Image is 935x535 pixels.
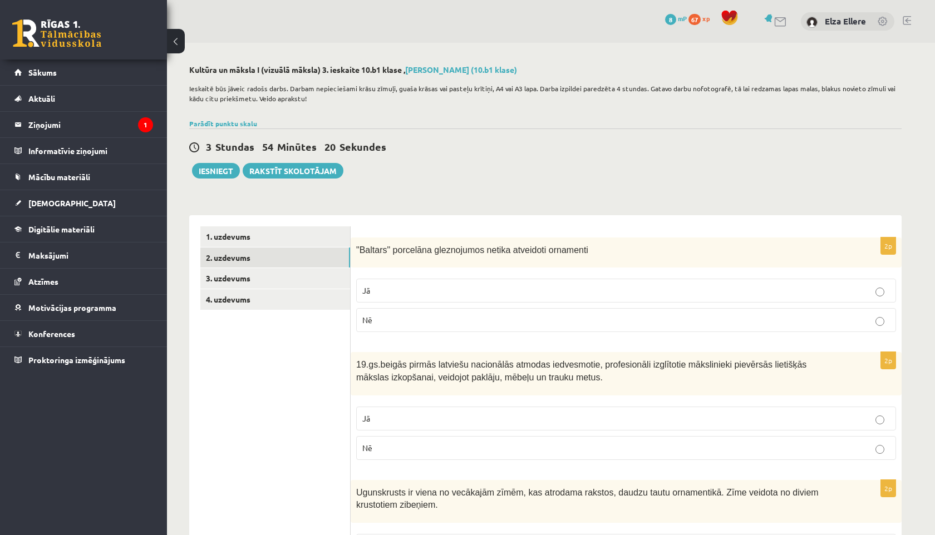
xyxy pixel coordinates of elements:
a: Rakstīt skolotājam [243,163,343,179]
a: Maksājumi [14,242,153,268]
p: 2p [880,479,896,497]
p: 2p [880,237,896,255]
p: Ieskaitē būs jāveic radošs darbs. Darbam nepieciešami krāsu zīmuļi, guaša krāsas vai pasteļu krīt... [189,83,896,103]
span: Jā [362,413,370,423]
span: [DEMOGRAPHIC_DATA] [28,198,116,208]
a: Sākums [14,60,153,85]
span: 19.gs.beigās pirmās latviešu nacionālās atmodas iedvesmotie, profesionāli izglītotie mākslinieki ... [356,360,806,382]
span: Nē [362,443,372,453]
a: 2. uzdevums [200,247,350,268]
legend: Informatīvie ziņojumi [28,138,153,164]
img: Elza Ellere [806,17,818,28]
a: Atzīmes [14,269,153,294]
input: Nē [875,317,884,326]
input: Jā [875,415,884,424]
span: Sākums [28,67,57,77]
span: Proktoringa izmēģinājums [28,355,125,365]
legend: Ziņojumi [28,112,153,137]
a: 1. uzdevums [200,226,350,247]
a: [PERSON_NAME] (10.b1 klase) [405,65,517,75]
a: Aktuāli [14,86,153,111]
a: 8 mP [665,14,687,23]
a: Ziņojumi1 [14,112,153,137]
a: Digitālie materiāli [14,216,153,242]
span: 8 [665,14,676,25]
span: Aktuāli [28,93,55,103]
a: Parādīt punktu skalu [189,119,257,128]
span: 3 [206,140,211,153]
button: Iesniegt [192,163,240,179]
span: "Baltars" porcelāna gleznojumos netika atveidoti ornamenti [356,245,588,255]
p: 2p [880,351,896,369]
span: mP [678,14,687,23]
a: Elza Ellere [825,16,866,27]
span: Mācību materiāli [28,172,90,182]
span: Konferences [28,329,75,339]
span: Stundas [215,140,254,153]
a: [DEMOGRAPHIC_DATA] [14,190,153,216]
span: Jā [362,285,370,295]
span: 67 [688,14,701,25]
a: 4. uzdevums [200,289,350,310]
span: 54 [262,140,273,153]
span: Sekundes [339,140,386,153]
a: Mācību materiāli [14,164,153,190]
a: Informatīvie ziņojumi [14,138,153,164]
input: Jā [875,288,884,296]
span: Digitālie materiāli [28,224,95,234]
a: Motivācijas programma [14,295,153,320]
span: Nē [362,315,372,325]
i: 1 [138,117,153,132]
a: Rīgas 1. Tālmācības vidusskola [12,19,101,47]
a: Proktoringa izmēģinājums [14,347,153,373]
span: Atzīmes [28,276,58,286]
a: 3. uzdevums [200,268,350,289]
a: Konferences [14,321,153,346]
legend: Maksājumi [28,242,153,268]
span: Motivācijas programma [28,303,116,313]
input: Nē [875,445,884,454]
h2: Kultūra un māksla I (vizuālā māksla) 3. ieskaite 10.b1 klase , [189,65,902,75]
span: 20 [324,140,336,153]
span: Minūtes [277,140,317,153]
span: xp [702,14,710,23]
span: Ugunskrusts ir viena no vecākajām zīmēm, kas atrodama rakstos, daudzu tautu ornamentikā. Zīme vei... [356,488,819,510]
a: 67 xp [688,14,715,23]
